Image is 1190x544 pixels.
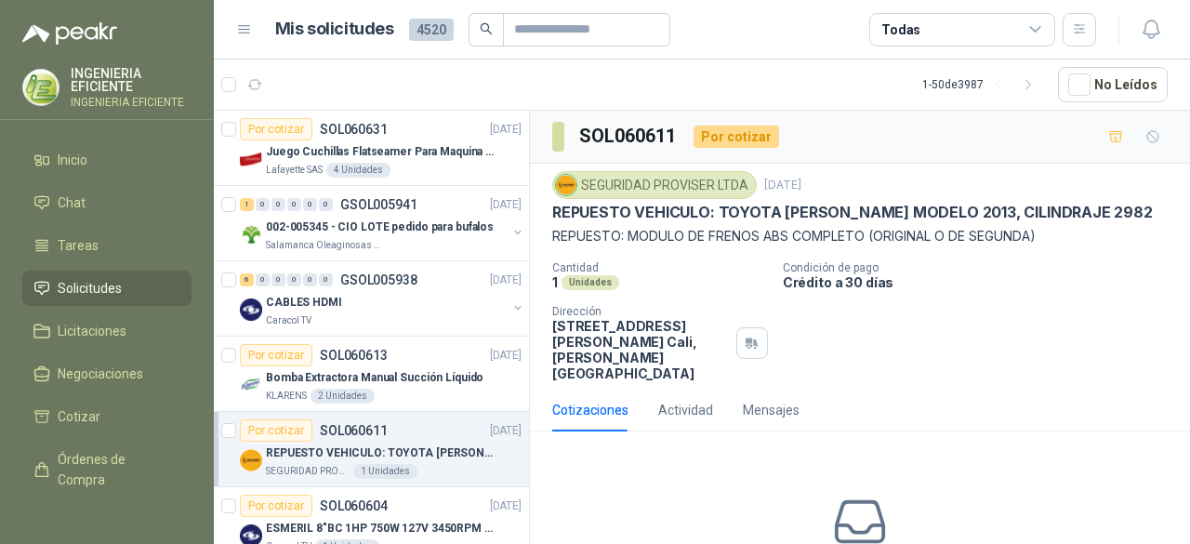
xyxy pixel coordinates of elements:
[409,19,454,41] span: 4520
[490,422,522,440] p: [DATE]
[480,22,493,35] span: search
[240,118,312,140] div: Por cotizar
[240,299,262,321] img: Company Logo
[340,198,417,211] p: GSOL005941
[266,294,342,312] p: CABLES HDMI
[694,126,779,148] div: Por cotizar
[58,150,87,170] span: Inicio
[266,219,494,236] p: 002-005345 - CIO LOTE pedido para bufalos
[240,198,254,211] div: 1
[214,111,529,186] a: Por cotizarSOL060631[DATE] Company LogoJuego Cuchillas Flatseamer Para Maquina [PERSON_NAME]Lafay...
[490,196,522,214] p: [DATE]
[22,22,117,45] img: Logo peakr
[320,499,388,512] p: SOL060604
[58,321,126,341] span: Licitaciones
[240,449,262,471] img: Company Logo
[320,349,388,362] p: SOL060613
[58,406,100,427] span: Cotizar
[240,344,312,366] div: Por cotizar
[743,400,800,420] div: Mensajes
[658,400,713,420] div: Actividad
[881,20,920,40] div: Todas
[287,273,301,286] div: 0
[320,123,388,136] p: SOL060631
[266,143,497,161] p: Juego Cuchillas Flatseamer Para Maquina [PERSON_NAME]
[319,198,333,211] div: 0
[552,203,1153,222] p: REPUESTO VEHICULO: TOYOTA [PERSON_NAME] MODELO 2013, CILINDRAJE 2982
[266,444,497,462] p: REPUESTO VEHICULO: TOYOTA [PERSON_NAME] MODELO 2013, CILINDRAJE 2982
[266,313,311,328] p: Caracol TV
[266,238,383,253] p: Salamanca Oleaginosas SAS
[562,275,619,290] div: Unidades
[303,198,317,211] div: 0
[552,171,757,199] div: SEGURIDAD PROVISER LTDA
[271,273,285,286] div: 0
[240,269,525,328] a: 6 0 0 0 0 0 GSOL005938[DATE] Company LogoCABLES HDMICaracol TV
[320,424,388,437] p: SOL060611
[783,261,1183,274] p: Condición de pago
[22,442,192,498] a: Órdenes de Compra
[552,305,729,318] p: Dirección
[240,193,525,253] a: 1 0 0 0 0 0 GSOL005941[DATE] Company Logo002-005345 - CIO LOTE pedido para bufalosSalamanca Oleag...
[266,389,307,404] p: KLARENS
[1058,67,1168,102] button: No Leídos
[340,273,417,286] p: GSOL005938
[552,226,1168,246] p: REPUESTO: MODULO DE FRENOS ABS COMPLETO (ORIGINAL O DE SEGUNDA)
[214,337,529,412] a: Por cotizarSOL060613[DATE] Company LogoBomba Extractora Manual Succión LíquidoKLARENS2 Unidades
[22,142,192,178] a: Inicio
[319,273,333,286] div: 0
[311,389,375,404] div: 2 Unidades
[58,449,174,490] span: Órdenes de Compra
[240,223,262,245] img: Company Logo
[22,399,192,434] a: Cotizar
[490,347,522,365] p: [DATE]
[353,464,417,479] div: 1 Unidades
[579,122,679,151] h3: SOL060611
[266,520,497,537] p: ESMERIL 8"BC 1HP 750W 127V 3450RPM URREA
[287,198,301,211] div: 0
[764,177,801,194] p: [DATE]
[22,313,192,349] a: Licitaciones
[22,228,192,263] a: Tareas
[22,356,192,391] a: Negociaciones
[58,192,86,213] span: Chat
[271,198,285,211] div: 0
[23,70,59,105] img: Company Logo
[490,272,522,289] p: [DATE]
[22,185,192,220] a: Chat
[783,274,1183,290] p: Crédito a 30 días
[256,198,270,211] div: 0
[71,67,192,93] p: INGENIERIA EFICIENTE
[303,273,317,286] div: 0
[240,374,262,396] img: Company Logo
[490,121,522,139] p: [DATE]
[556,175,576,195] img: Company Logo
[552,318,729,381] p: [STREET_ADDRESS][PERSON_NAME] Cali , [PERSON_NAME][GEOGRAPHIC_DATA]
[240,273,254,286] div: 6
[240,419,312,442] div: Por cotizar
[552,261,768,274] p: Cantidad
[71,97,192,108] p: INGENIERIA EFICIENTE
[58,364,143,384] span: Negociaciones
[240,495,312,517] div: Por cotizar
[922,70,1043,100] div: 1 - 50 de 3987
[58,235,99,256] span: Tareas
[275,16,394,43] h1: Mis solicitudes
[552,274,558,290] p: 1
[256,273,270,286] div: 0
[22,271,192,306] a: Solicitudes
[266,464,350,479] p: SEGURIDAD PROVISER LTDA
[240,148,262,170] img: Company Logo
[214,412,529,487] a: Por cotizarSOL060611[DATE] Company LogoREPUESTO VEHICULO: TOYOTA [PERSON_NAME] MODELO 2013, CILIN...
[58,278,122,299] span: Solicitudes
[490,498,522,515] p: [DATE]
[326,163,390,178] div: 4 Unidades
[266,163,323,178] p: Lafayette SAS
[552,400,628,420] div: Cotizaciones
[266,369,483,387] p: Bomba Extractora Manual Succión Líquido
